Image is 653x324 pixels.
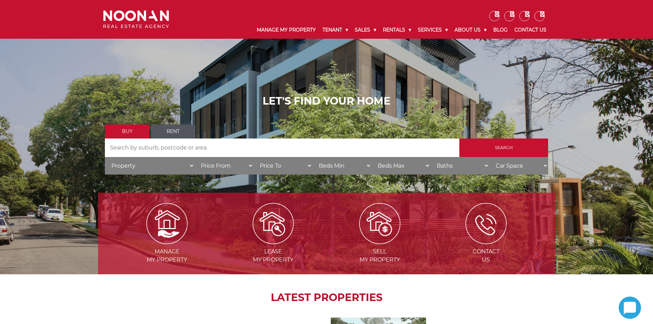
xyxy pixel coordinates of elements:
input: Search by suburb, postcode or area [105,139,459,157]
a: Services [414,21,451,39]
a: Buy [105,124,149,139]
span: Manage my Property [114,248,219,264]
img: ICONS [465,203,507,244]
img: Noonan Real Estate Agency [103,10,169,28]
a: Contact Us [511,21,550,39]
a: Managemy Property [114,220,219,263]
img: Lease my property [253,203,294,244]
a: Tenant [319,21,351,39]
a: Rentals [379,21,414,39]
h2: LATEST PROPERTIES [115,291,538,304]
span: Contact Us [434,248,539,264]
a: Leasemy Property [221,220,326,263]
a: ContactUs [434,220,539,263]
a: Rent [151,124,195,139]
input: Search [459,139,548,157]
h1: LET'S FIND YOUR HOME [105,95,548,107]
span: Sell my Property [327,248,432,264]
span: Lease my Property [221,248,326,264]
a: Sellmy Property [327,220,432,263]
img: Manage my Property [146,203,188,244]
img: Sell my property [359,203,400,244]
a: Blog [490,21,511,39]
a: About Us [451,21,490,39]
a: Sales [351,21,379,39]
a: Manage My Property [253,21,319,39]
